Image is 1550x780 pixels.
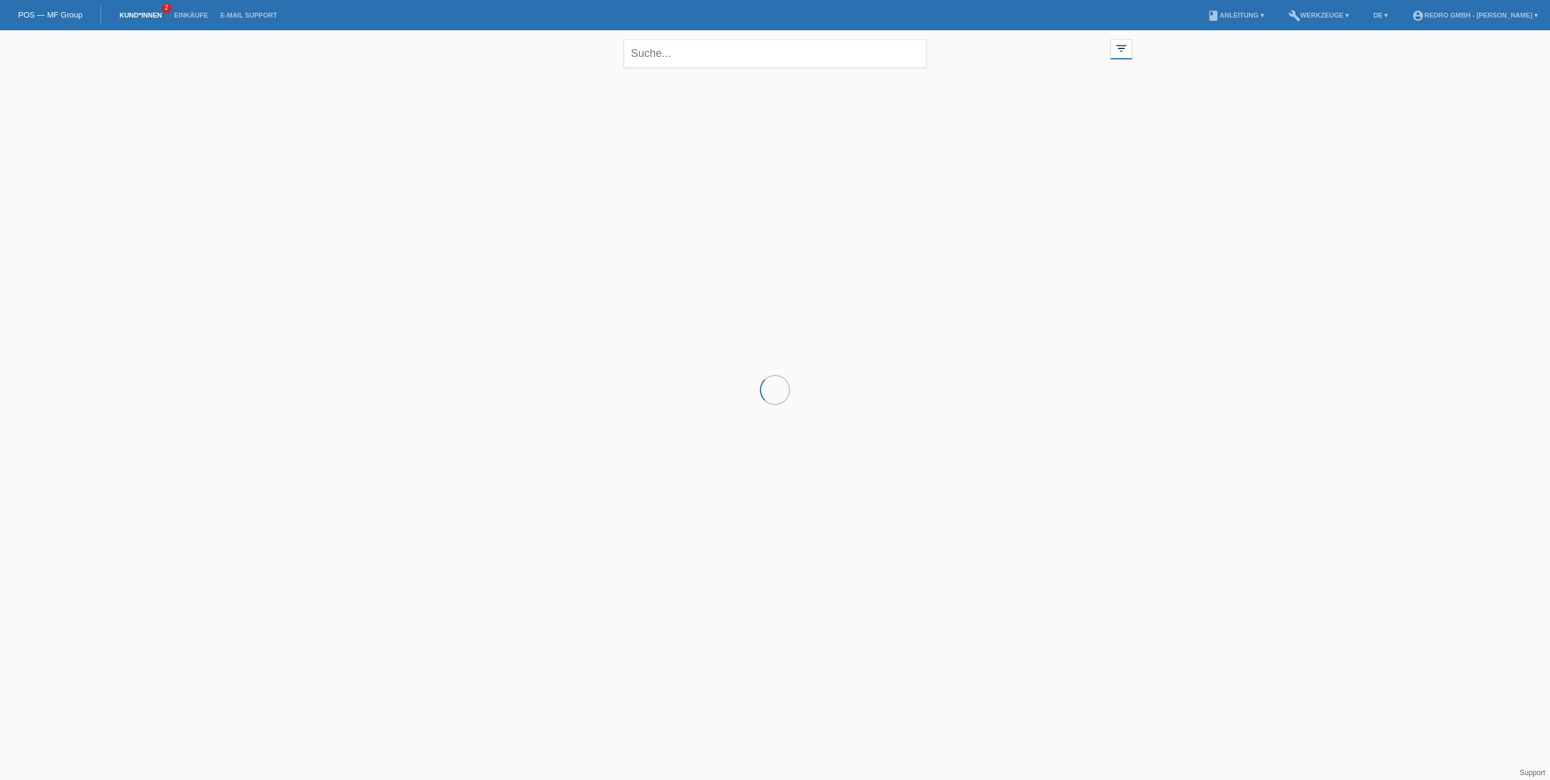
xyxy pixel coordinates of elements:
[624,39,926,68] input: Suche...
[18,10,82,19] a: POS — MF Group
[1115,42,1128,55] i: filter_list
[1288,10,1301,22] i: build
[1520,768,1545,777] a: Support
[1412,10,1424,22] i: account_circle
[168,12,214,19] a: Einkäufe
[214,12,283,19] a: E-Mail Support
[162,3,171,13] span: 2
[1406,12,1544,19] a: account_circleRedro GmbH - [PERSON_NAME] ▾
[1201,12,1270,19] a: bookAnleitung ▾
[1282,12,1356,19] a: buildWerkzeuge ▾
[1207,10,1219,22] i: book
[1367,12,1394,19] a: DE ▾
[113,12,168,19] a: Kund*innen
